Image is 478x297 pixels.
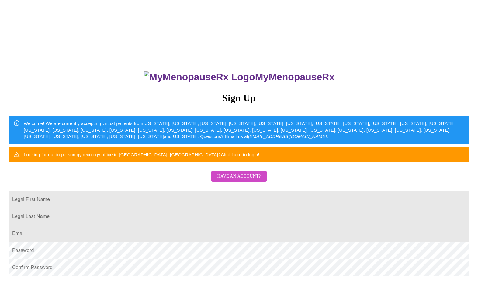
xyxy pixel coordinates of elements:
img: MyMenopauseRx Logo [144,71,255,83]
a: Click here to login! [221,152,259,157]
div: Looking for our in person gynecology office in [GEOGRAPHIC_DATA], [GEOGRAPHIC_DATA]? [24,149,259,160]
em: [EMAIL_ADDRESS][DOMAIN_NAME] [248,134,327,139]
a: Have an account? [210,178,268,183]
h3: MyMenopauseRx [9,71,470,83]
button: Have an account? [211,171,267,182]
h3: Sign Up [9,92,469,104]
span: Have an account? [217,173,261,180]
div: Welcome! We are currently accepting virtual patients from [US_STATE], [US_STATE], [US_STATE], [US... [24,118,465,142]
